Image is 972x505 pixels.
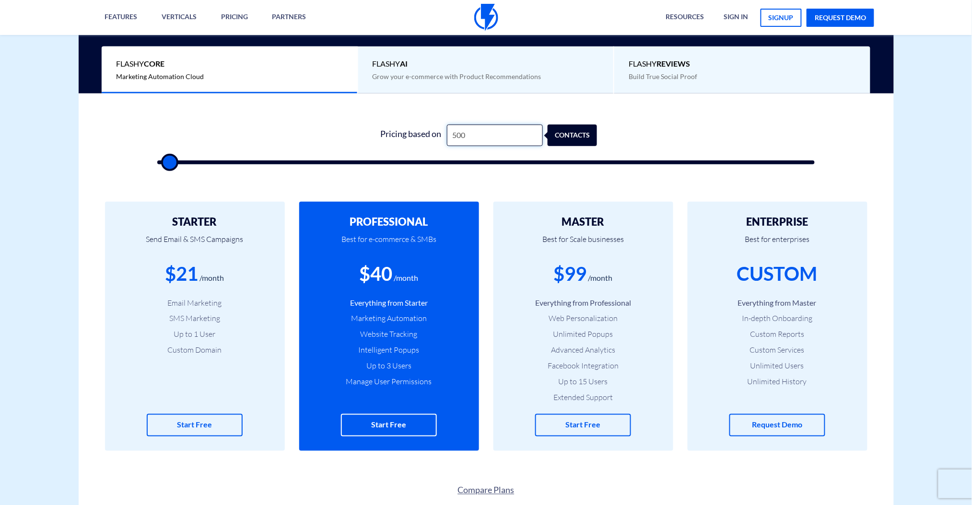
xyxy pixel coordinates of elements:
span: Flashy [373,58,599,69]
li: Custom Reports [702,329,853,340]
li: Custom Domain [119,344,270,356]
li: Web Personalization [508,313,659,324]
h2: PROFESSIONAL [314,216,465,228]
span: Flashy [116,58,343,69]
div: /month [394,273,419,284]
li: Unlimited Popups [508,329,659,340]
a: signup [761,9,802,27]
li: Unlimited History [702,376,853,387]
p: Best for e-commerce & SMBs [314,228,465,260]
li: Up to 1 User [119,329,270,340]
a: Start Free [147,414,243,436]
a: request demo [807,9,874,27]
h2: STARTER [119,216,270,228]
b: Core [144,59,164,68]
li: Intelligent Popups [314,344,465,356]
div: Pricing based on [375,125,447,146]
div: /month [200,273,224,284]
p: Best for enterprises [702,228,853,260]
li: Email Marketing [119,298,270,309]
div: $99 [554,260,587,287]
li: Website Tracking [314,329,465,340]
b: REVIEWS [656,59,690,68]
div: /month [588,273,613,284]
a: Start Free [341,414,437,436]
span: Flashy [629,58,856,69]
div: $40 [360,260,393,287]
li: Everything from Starter [314,298,465,309]
p: Send Email & SMS Campaigns [119,228,270,260]
span: Grow your e-commerce with Product Recommendations [373,72,541,80]
li: In-depth Onboarding [702,313,853,324]
h2: ENTERPRISE [702,216,853,228]
a: Compare Plans [79,484,894,497]
div: $21 [165,260,199,287]
li: Up to 15 Users [508,376,659,387]
li: Everything from Professional [508,298,659,309]
li: Advanced Analytics [508,344,659,356]
li: Custom Services [702,344,853,356]
div: CUSTOM [737,260,818,287]
li: Marketing Automation [314,313,465,324]
li: Extended Support [508,392,659,403]
a: Start Free [535,414,631,436]
span: Marketing Automation Cloud [116,72,204,80]
li: Up to 3 Users [314,360,465,371]
li: Unlimited Users [702,360,853,371]
p: Best for Scale businesses [508,228,659,260]
h2: MASTER [508,216,659,228]
a: Request Demo [729,414,825,436]
li: SMS Marketing [119,313,270,324]
div: contacts [553,125,603,146]
li: Manage User Permissions [314,376,465,387]
li: Everything from Master [702,298,853,309]
b: AI [400,59,408,68]
span: Build True Social Proof [629,72,697,80]
li: Facebook Integration [508,360,659,371]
